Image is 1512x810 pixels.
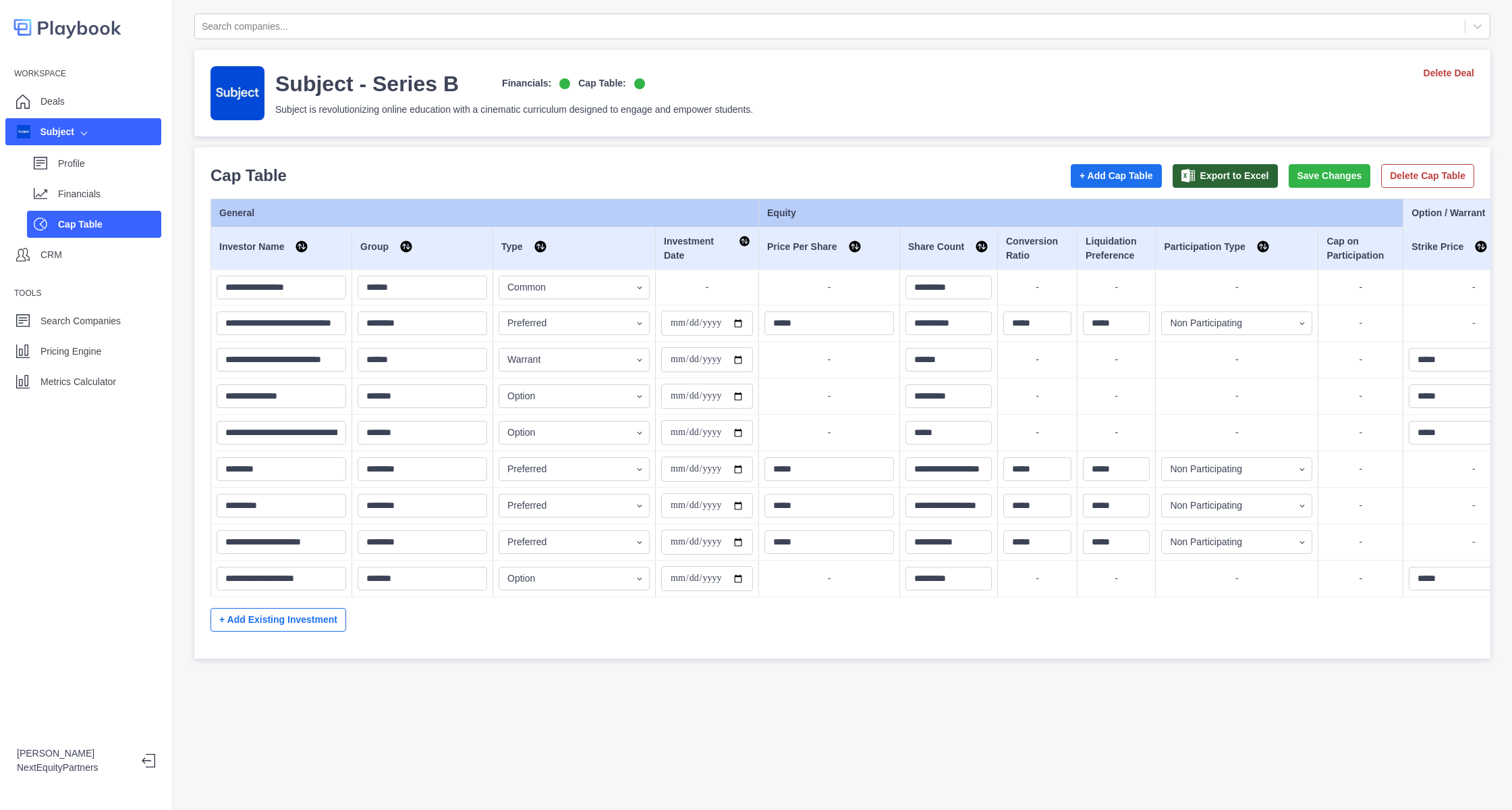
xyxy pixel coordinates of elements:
img: Sort [1256,240,1270,253]
p: - [1324,316,1397,330]
button: Export to Excel [1173,164,1278,188]
img: company-logo [211,66,264,120]
div: Type [501,240,647,257]
p: - [1003,389,1071,403]
img: Sort [848,240,862,253]
div: Cap on Participation [1326,234,1395,263]
div: General [219,206,750,220]
img: on-logo [634,78,645,89]
p: - [764,572,894,586]
p: - [1003,280,1071,295]
p: - [764,353,894,367]
img: company image [17,125,30,138]
div: Participation Type [1164,240,1310,257]
p: - [764,389,894,403]
p: NextEquityPartners [17,761,131,775]
p: - [1083,353,1150,367]
p: - [1083,280,1150,295]
p: Search Companies [40,314,121,328]
div: Group [360,240,484,257]
p: - [764,426,894,440]
div: Liquidation Preference [1086,234,1147,263]
p: - [1003,426,1071,440]
p: - [1324,535,1397,549]
img: Sort [1474,240,1488,253]
img: logo-colored [13,14,121,41]
p: - [661,280,753,295]
p: - [1324,426,1397,440]
div: Investor Name [219,240,343,257]
img: Sort [975,240,988,253]
p: Deals [40,95,65,109]
p: - [1003,353,1071,367]
p: - [1083,426,1150,440]
p: - [1003,572,1071,586]
p: - [1324,572,1397,586]
p: - [1324,389,1397,403]
p: - [1324,462,1397,476]
p: CRM [40,248,62,262]
p: Profile [58,157,161,171]
p: Financials [58,187,161,201]
div: Subject [17,125,74,139]
p: - [1161,426,1312,440]
p: - [1083,389,1150,403]
p: Cap Table [211,163,287,188]
button: + Add Cap Table [1071,164,1162,188]
button: Save Changes [1289,164,1371,188]
p: - [1161,389,1312,403]
img: on-logo [559,78,570,89]
p: [PERSON_NAME] [17,746,131,761]
img: Sort [295,240,308,253]
img: Sort [739,234,750,248]
a: Delete Deal [1424,66,1474,80]
p: - [1324,280,1397,295]
div: Conversion Ratio [1006,234,1069,263]
button: + Add Existing Investment [211,608,346,632]
p: Subject is revolutionizing online education with a cinematic curriculum designed to engage and em... [275,103,753,117]
div: Price Per Share [767,240,891,257]
h3: Subject - Series B [275,70,459,97]
div: Share Count [908,240,989,257]
p: - [1161,353,1312,367]
p: - [1324,353,1397,367]
img: Sort [399,240,413,253]
p: - [1083,572,1150,586]
p: - [764,280,894,295]
p: Pricing Engine [40,345,101,359]
p: - [1161,572,1312,586]
div: Investment Date [664,234,750,263]
p: Financials: [502,76,551,91]
div: Equity [767,206,1395,220]
p: Metrics Calculator [40,375,116,389]
p: Cap Table: [578,76,626,91]
p: Cap Table [58,218,161,232]
button: Delete Cap Table [1381,164,1474,188]
p: - [1324,499,1397,513]
p: - [1161,280,1312,295]
img: Sort [534,240,547,253]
